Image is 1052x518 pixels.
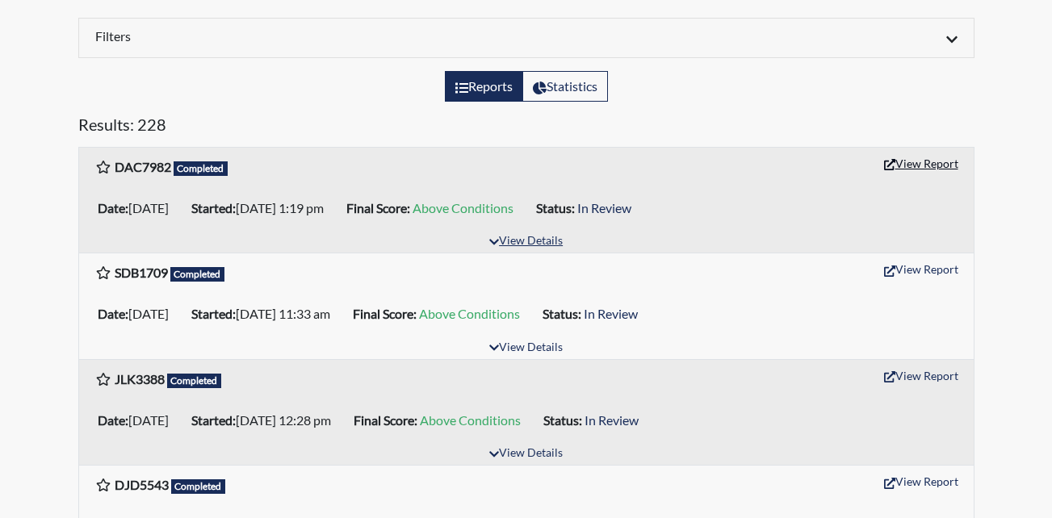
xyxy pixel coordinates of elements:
b: Started: [191,412,236,428]
b: JLK3388 [115,371,165,386]
span: Completed [170,267,225,282]
span: Completed [171,479,226,494]
b: SDB1709 [115,265,168,280]
span: In Review [585,412,639,428]
b: Started: [191,200,236,215]
b: DAC7982 [115,159,171,174]
li: [DATE] 1:19 pm [185,195,340,221]
b: Started: [191,306,236,321]
span: In Review [577,200,631,215]
span: Completed [174,161,228,176]
li: [DATE] [91,407,185,433]
li: [DATE] 11:33 am [185,301,346,327]
span: In Review [584,306,638,321]
button: View Details [482,337,570,359]
button: View Details [482,443,570,465]
span: Above Conditions [413,200,513,215]
b: Final Score: [346,200,410,215]
span: Above Conditions [420,412,521,428]
li: [DATE] [91,301,185,327]
b: Status: [543,412,582,428]
button: View Report [877,469,966,494]
b: Final Score: [353,306,417,321]
h5: Results: 228 [78,115,974,140]
b: Status: [536,200,575,215]
label: View statistics about completed interviews [522,71,608,102]
span: Completed [167,374,222,388]
b: Final Score: [354,412,417,428]
span: Above Conditions [419,306,520,321]
label: View the list of reports [445,71,523,102]
button: View Details [482,231,570,253]
h6: Filters [95,28,514,44]
button: View Report [877,151,966,176]
li: [DATE] [91,195,185,221]
b: DJD5543 [115,477,169,492]
button: View Report [877,257,966,282]
b: Date: [98,412,128,428]
b: Date: [98,306,128,321]
b: Status: [543,306,581,321]
div: Click to expand/collapse filters [83,28,970,48]
li: [DATE] 12:28 pm [185,407,347,433]
b: Date: [98,200,128,215]
button: View Report [877,363,966,388]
